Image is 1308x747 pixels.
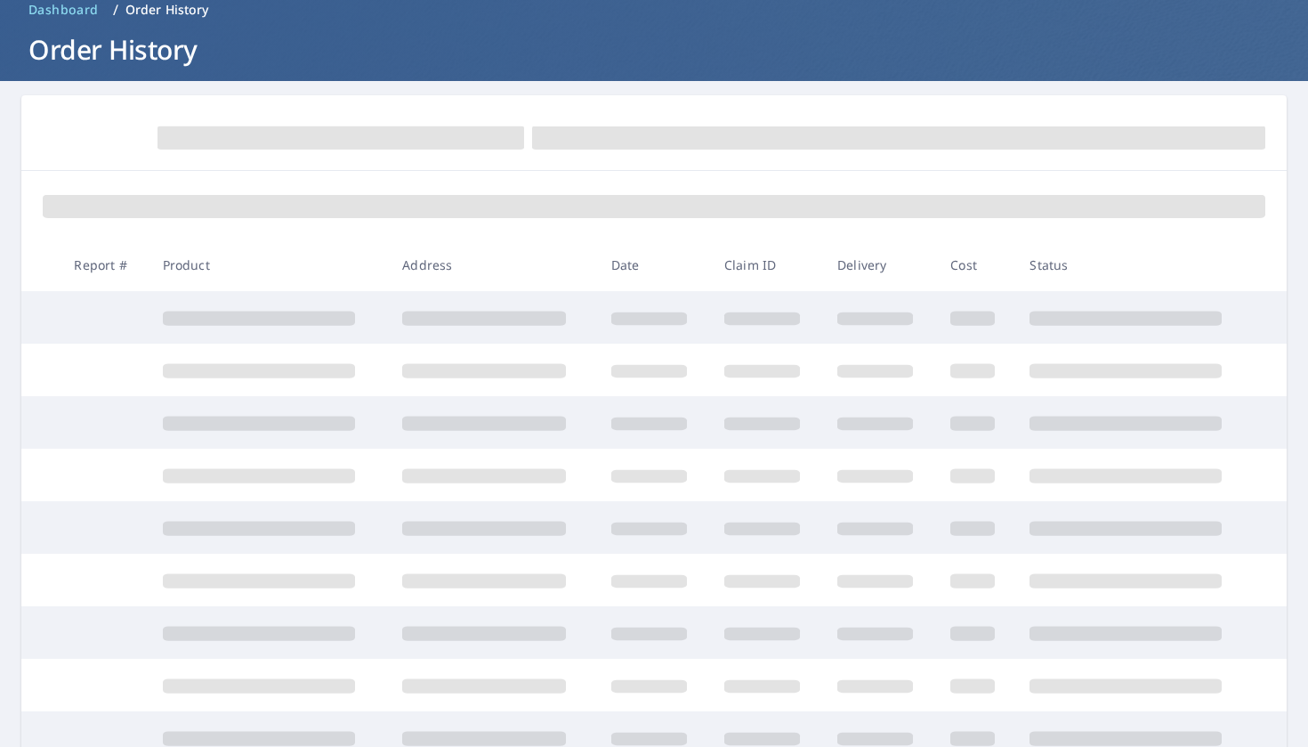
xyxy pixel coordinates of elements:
th: Product [149,239,389,291]
p: Order History [125,1,209,19]
th: Address [388,239,597,291]
span: Dashboard [28,1,99,19]
th: Date [597,239,710,291]
th: Delivery [823,239,936,291]
th: Report # [60,239,148,291]
th: Claim ID [710,239,823,291]
h1: Order History [21,31,1287,68]
th: Cost [936,239,1015,291]
th: Status [1015,239,1256,291]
